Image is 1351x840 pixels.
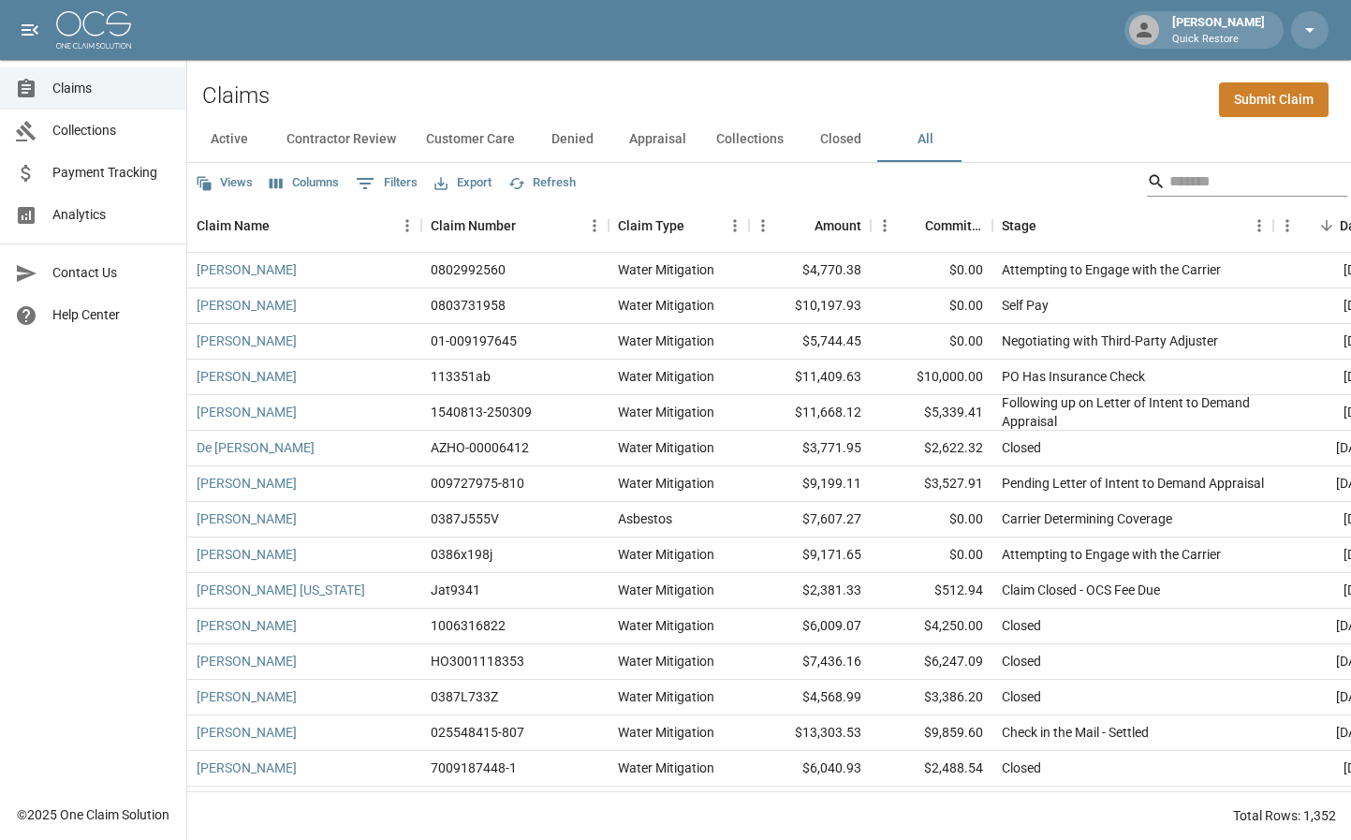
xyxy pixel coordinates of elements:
div: $13,303.53 [749,715,871,751]
div: 0386x198j [431,545,492,564]
div: $0.00 [871,538,992,573]
div: $0.00 [871,253,992,288]
div: 0803731958 [431,296,506,315]
div: $6,247.09 [871,644,992,680]
button: Denied [530,117,614,162]
a: De [PERSON_NAME] [197,438,315,457]
button: Appraisal [614,117,701,162]
div: Water Mitigation [618,687,714,706]
div: Closed [1002,616,1041,635]
button: Refresh [504,169,580,198]
div: Asbestos [618,509,672,528]
div: Attempting to Engage with the Carrier [1002,545,1221,564]
button: Views [191,169,257,198]
button: Menu [580,212,609,240]
button: Menu [393,212,421,240]
div: Search [1147,167,1347,200]
div: Negotiating with Third-Party Adjuster [1002,332,1218,350]
div: 009727975-810 [431,474,524,493]
div: $7,436.16 [749,644,871,680]
h2: Claims [202,82,270,110]
div: $4,250.00 [871,609,992,644]
div: Water Mitigation [618,652,714,671]
div: Water Mitigation [618,367,714,386]
a: [PERSON_NAME] [197,616,297,635]
div: Closed [1002,438,1041,457]
button: Menu [871,212,899,240]
div: $4,568.99 [749,680,871,715]
button: Sort [684,213,711,239]
div: $2,488.54 [871,751,992,787]
div: Water Mitigation [618,581,714,599]
button: Menu [1273,212,1301,240]
div: Stage [992,199,1273,252]
div: Committed Amount [871,199,992,252]
button: Contractor Review [272,117,411,162]
div: Water Mitigation [618,296,714,315]
button: Menu [749,212,777,240]
div: $3,771.95 [749,431,871,466]
div: HO3001118353 [431,652,524,671]
a: [PERSON_NAME] [197,652,297,671]
button: Sort [516,213,542,239]
div: 025548415-807 [431,723,524,742]
div: $4,250.00 [871,787,992,822]
div: Amount [815,199,861,252]
div: $512.94 [871,573,992,609]
div: $6,950.28 [749,787,871,822]
button: open drawer [11,11,49,49]
button: Sort [1314,213,1340,239]
a: [PERSON_NAME] [197,367,297,386]
button: Sort [270,213,296,239]
div: 1540813-250309 [431,403,532,421]
div: $3,386.20 [871,680,992,715]
div: Self Pay [1002,296,1049,315]
a: [PERSON_NAME] [197,723,297,742]
span: Payment Tracking [52,163,171,183]
button: Sort [788,213,815,239]
div: $9,171.65 [749,538,871,573]
span: Contact Us [52,263,171,283]
button: Sort [1036,213,1063,239]
button: Export [430,169,496,198]
div: Amount [749,199,871,252]
div: AZHO-00006412 [431,438,529,457]
div: $6,040.93 [749,751,871,787]
div: Claim Type [618,199,684,252]
div: $11,668.12 [749,395,871,431]
div: 01-009197645 [431,332,517,350]
div: Water Mitigation [618,723,714,742]
div: Water Mitigation [618,545,714,564]
a: [PERSON_NAME] [US_STATE] [197,581,365,599]
div: 0802992560 [431,260,506,279]
div: Total Rows: 1,352 [1233,806,1336,825]
div: $5,744.45 [749,324,871,360]
div: 7009187448-1 [431,759,517,777]
div: $3,527.91 [871,466,992,502]
p: Quick Restore [1172,32,1265,48]
a: [PERSON_NAME] [197,545,297,564]
a: [PERSON_NAME] [197,509,297,528]
div: $0.00 [871,324,992,360]
div: Water Mitigation [618,260,714,279]
div: Carrier Determining Coverage [1002,509,1172,528]
div: Check in the Mail - Settled [1002,723,1149,742]
div: Claim Closed - OCS Fee Due [1002,581,1160,599]
div: Closed [1002,759,1041,777]
button: All [883,117,967,162]
a: [PERSON_NAME] [197,296,297,315]
div: Pending Letter of Intent to Demand Appraisal [1002,474,1264,493]
div: 1006316822 [431,616,506,635]
div: $6,009.07 [749,609,871,644]
div: $0.00 [871,288,992,324]
div: Closed [1002,687,1041,706]
div: 0387J555V [431,509,499,528]
span: Collections [52,121,171,140]
div: dynamic tabs [187,117,1351,162]
div: © 2025 One Claim Solution [17,805,169,824]
a: [PERSON_NAME] [197,403,297,421]
a: [PERSON_NAME] [197,687,297,706]
div: Water Mitigation [618,759,714,777]
div: $10,000.00 [871,360,992,395]
span: Analytics [52,205,171,225]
